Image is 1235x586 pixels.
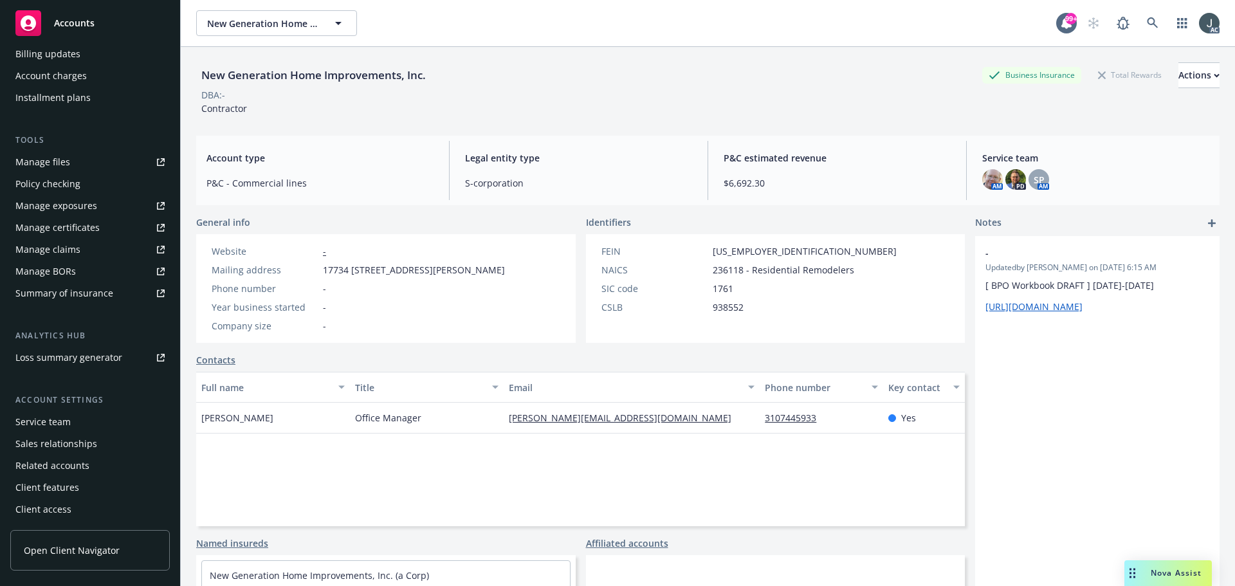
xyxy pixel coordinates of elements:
[601,300,708,314] div: CSLB
[509,381,740,394] div: Email
[985,279,1209,292] p: [ BPO Workbook DRAFT ] [DATE]-[DATE]
[1005,169,1026,190] img: photo
[1204,215,1220,231] a: add
[350,372,504,403] button: Title
[982,151,1209,165] span: Service team
[10,283,170,304] a: Summary of insurance
[1178,63,1220,87] div: Actions
[1081,10,1106,36] a: Start snowing
[465,176,692,190] span: S-corporation
[201,411,273,425] span: [PERSON_NAME]
[1151,567,1202,578] span: Nova Assist
[201,381,331,394] div: Full name
[985,246,1176,260] span: -
[10,174,170,194] a: Policy checking
[10,347,170,368] a: Loss summary generator
[212,300,318,314] div: Year business started
[765,412,827,424] a: 3107445933
[713,244,897,258] span: [US_EMPLOYER_IDENTIFICATION_NUMBER]
[10,134,170,147] div: Tools
[10,499,170,520] a: Client access
[1178,62,1220,88] button: Actions
[765,381,863,394] div: Phone number
[212,282,318,295] div: Phone number
[888,381,946,394] div: Key contact
[15,217,100,238] div: Manage certificates
[54,18,95,28] span: Accounts
[355,411,421,425] span: Office Manager
[323,245,326,257] a: -
[15,434,97,454] div: Sales relationships
[10,434,170,454] a: Sales relationships
[15,477,79,498] div: Client features
[24,544,120,557] span: Open Client Navigator
[10,394,170,407] div: Account settings
[206,176,434,190] span: P&C - Commercial lines
[1065,13,1077,24] div: 99+
[15,87,91,108] div: Installment plans
[601,282,708,295] div: SIC code
[10,412,170,432] a: Service team
[323,282,326,295] span: -
[212,244,318,258] div: Website
[1140,10,1166,36] a: Search
[323,263,505,277] span: 17734 [STREET_ADDRESS][PERSON_NAME]
[10,217,170,238] a: Manage certificates
[724,151,951,165] span: P&C estimated revenue
[10,44,170,64] a: Billing updates
[196,67,431,84] div: New Generation Home Improvements, Inc.
[10,152,170,172] a: Manage files
[509,412,742,424] a: [PERSON_NAME][EMAIL_ADDRESS][DOMAIN_NAME]
[10,239,170,260] a: Manage claims
[504,372,760,403] button: Email
[1124,560,1140,586] div: Drag to move
[196,215,250,229] span: General info
[15,152,70,172] div: Manage files
[1124,560,1212,586] button: Nova Assist
[212,263,318,277] div: Mailing address
[1110,10,1136,36] a: Report a Bug
[1169,10,1195,36] a: Switch app
[10,455,170,476] a: Related accounts
[601,244,708,258] div: FEIN
[985,262,1209,273] span: Updated by [PERSON_NAME] on [DATE] 6:15 AM
[201,88,225,102] div: DBA: -
[465,151,692,165] span: Legal entity type
[196,536,268,550] a: Named insureds
[15,412,71,432] div: Service team
[10,329,170,342] div: Analytics hub
[15,261,76,282] div: Manage BORs
[586,215,631,229] span: Identifiers
[15,499,71,520] div: Client access
[883,372,965,403] button: Key contact
[15,174,80,194] div: Policy checking
[15,44,80,64] div: Billing updates
[10,261,170,282] a: Manage BORs
[713,282,733,295] span: 1761
[982,169,1003,190] img: photo
[207,17,318,30] span: New Generation Home Improvements, Inc.
[724,176,951,190] span: $6,692.30
[10,87,170,108] a: Installment plans
[15,239,80,260] div: Manage claims
[1034,173,1045,187] span: SP
[10,477,170,498] a: Client features
[586,536,668,550] a: Affiliated accounts
[985,300,1083,313] a: [URL][DOMAIN_NAME]
[10,5,170,41] a: Accounts
[15,66,87,86] div: Account charges
[201,102,247,114] span: Contractor
[901,411,916,425] span: Yes
[323,300,326,314] span: -
[196,372,350,403] button: Full name
[210,569,429,581] a: New Generation Home Improvements, Inc. (a Corp)
[1092,67,1168,83] div: Total Rewards
[1199,13,1220,33] img: photo
[10,196,170,216] a: Manage exposures
[713,263,854,277] span: 236118 - Residential Remodelers
[196,10,357,36] button: New Generation Home Improvements, Inc.
[15,196,97,216] div: Manage exposures
[15,347,122,368] div: Loss summary generator
[355,381,484,394] div: Title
